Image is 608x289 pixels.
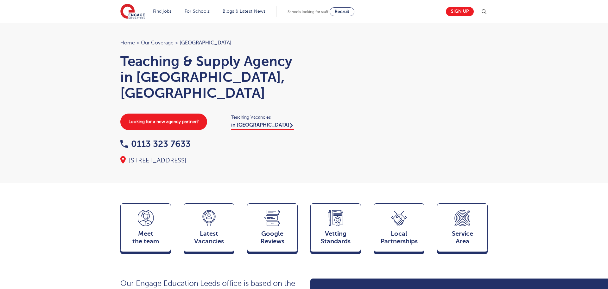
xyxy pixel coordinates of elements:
a: Blogs & Latest News [223,9,266,14]
a: For Schools [185,9,210,14]
span: Teaching Vacancies [231,114,298,121]
a: 0113 323 7633 [120,139,191,149]
a: Find jobs [153,9,172,14]
img: Engage Education [120,4,145,20]
span: Schools looking for staff [288,10,328,14]
span: Recruit [335,9,349,14]
span: > [136,40,139,46]
span: Latest Vacancies [187,230,231,245]
span: [GEOGRAPHIC_DATA] [180,40,231,46]
a: ServiceArea [437,203,488,255]
a: VettingStandards [310,203,361,255]
a: Our coverage [141,40,174,46]
span: Google Reviews [250,230,294,245]
a: GoogleReviews [247,203,298,255]
div: [STREET_ADDRESS] [120,156,298,165]
a: Looking for a new agency partner? [120,114,207,130]
span: > [175,40,178,46]
a: Sign up [446,7,474,16]
a: in [GEOGRAPHIC_DATA] [231,122,294,130]
a: Home [120,40,135,46]
span: Service Area [440,230,484,245]
a: Local Partnerships [374,203,424,255]
h1: Teaching & Supply Agency in [GEOGRAPHIC_DATA], [GEOGRAPHIC_DATA] [120,53,298,101]
a: LatestVacancies [184,203,234,255]
a: Recruit [330,7,354,16]
a: Meetthe team [120,203,171,255]
span: Vetting Standards [314,230,358,245]
nav: breadcrumb [120,39,298,47]
span: Local Partnerships [377,230,421,245]
span: Meet the team [124,230,168,245]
